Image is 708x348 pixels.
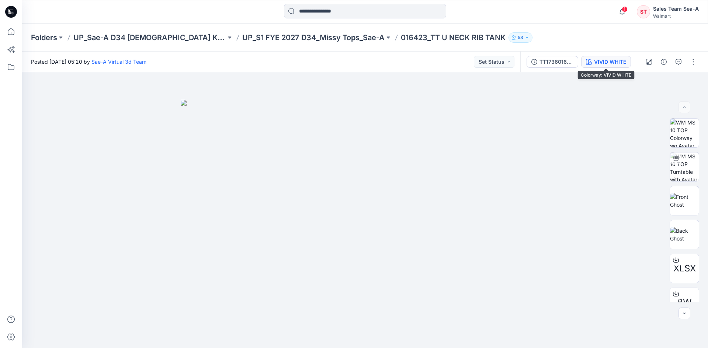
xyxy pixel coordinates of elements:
[670,152,699,181] img: WM MS 10 TOP Turntable with Avatar
[653,4,699,13] div: Sales Team Sea-A
[637,5,650,18] div: ST
[673,262,696,275] span: XLSX
[31,58,146,66] span: Posted [DATE] 05:20 by
[539,58,573,66] div: TT1736016423_COLORS
[581,56,631,68] button: VIVID WHITE
[670,119,699,147] img: WM MS 10 TOP Colorway wo Avatar
[73,32,226,43] a: UP_Sae-A D34 [DEMOGRAPHIC_DATA] Knit Tops
[31,32,57,43] a: Folders
[658,56,670,68] button: Details
[242,32,385,43] a: UP_S1 FYE 2027 D34_Missy Tops_Sae-A
[670,227,699,242] img: Back Ghost
[594,58,626,66] div: VIVID WHITE
[401,32,506,43] p: 016423_TT U NECK RIB TANK
[653,13,699,19] div: Walmart
[677,296,692,309] span: BW
[91,59,146,65] a: Sae-A Virtual 3d Team
[622,6,628,12] span: 1
[518,34,523,42] p: 53
[527,56,578,68] button: TT1736016423_COLORS
[509,32,532,43] button: 53
[670,193,699,208] img: Front Ghost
